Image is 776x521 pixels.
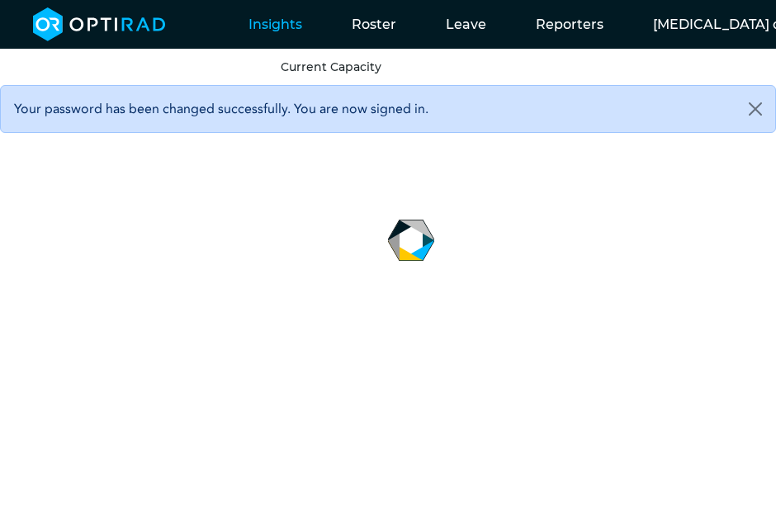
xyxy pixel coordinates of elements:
a: Current Capacity [281,59,381,74]
button: Close [736,86,775,132]
img: brand-opti-rad-logos-blue-and-white-d2f68631ba2948856bd03f2d395fb146ddc8fb01b4b6e9315ea85fa773367... [33,7,166,41]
